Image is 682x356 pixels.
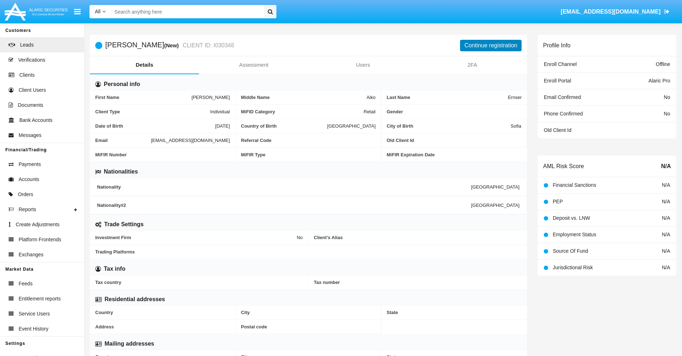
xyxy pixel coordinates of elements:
[561,9,661,15] span: [EMAIL_ADDRESS][DOMAIN_NAME]
[105,340,154,348] h6: Mailing addresses
[181,43,234,48] small: CLIENT ID: I030348
[19,176,39,183] span: Accounts
[90,56,199,73] a: Details
[19,295,61,303] span: Entitlement reports
[662,215,670,221] span: N/A
[18,56,45,64] span: Verifications
[387,95,508,100] span: Last Name
[215,123,230,129] span: [DATE]
[544,111,583,117] span: Phone Confirmed
[327,123,376,129] span: [GEOGRAPHIC_DATA]
[19,71,35,79] span: Clients
[367,95,376,100] span: Aiko
[19,236,61,243] span: Platform Frontends
[104,80,140,88] h6: Personal info
[314,235,522,240] span: Client’s Alias
[19,251,43,258] span: Exchanges
[544,127,571,133] span: Old Client Id
[364,109,376,114] span: Retail
[314,280,522,285] span: Tax number
[104,168,138,176] h6: Nationalities
[553,215,590,221] span: Deposit vs. LNW
[553,265,593,270] span: Jurisdictional Risk
[18,191,33,198] span: Orders
[19,206,36,213] span: Reports
[95,109,210,114] span: Client Type
[544,94,581,100] span: Email Confirmed
[95,138,151,143] span: Email
[105,295,165,303] h6: Residential addresses
[656,61,670,67] span: Offline
[95,123,215,129] span: Date of Birth
[4,1,69,22] img: Logo image
[105,41,234,49] h5: [PERSON_NAME]
[97,203,471,208] span: Nationality #2
[19,117,53,124] span: Bank Accounts
[90,8,111,15] a: All
[241,95,367,100] span: Middle Name
[95,95,192,100] span: First Name
[192,95,230,100] span: [PERSON_NAME]
[19,161,41,168] span: Payments
[553,182,596,188] span: Financial Sanctions
[97,184,471,190] span: Nationality
[19,310,50,318] span: Service Users
[95,235,297,240] span: Investment Firm
[471,184,519,190] span: [GEOGRAPHIC_DATA]
[471,203,519,208] span: [GEOGRAPHIC_DATA]
[199,56,308,73] a: Assessment
[95,280,303,285] span: Tax country
[544,61,577,67] span: Enroll Channel
[19,325,48,333] span: Event History
[544,78,571,84] span: Enroll Portal
[19,280,33,288] span: Feeds
[95,324,230,329] span: Address
[95,152,230,157] span: MiFIR Number
[210,109,230,114] span: Individual
[241,138,376,143] span: Referral Code
[297,235,303,240] span: No
[648,78,670,84] span: Alaric Pro
[511,123,521,129] span: Sofia
[151,138,230,143] span: [EMAIL_ADDRESS][DOMAIN_NAME]
[19,86,46,94] span: Client Users
[20,41,34,49] span: Leads
[543,163,584,170] h6: AML Risk Score
[387,138,521,143] span: Old Client Id
[104,265,125,273] h6: Tax info
[543,42,570,49] h6: Profile Info
[95,310,230,315] span: Country
[664,94,670,100] span: No
[664,111,670,117] span: No
[164,41,181,49] div: (New)
[662,199,670,204] span: N/A
[19,132,42,139] span: Messages
[418,56,527,73] a: 2FA
[95,9,101,14] span: All
[553,232,596,237] span: Employment Status
[508,95,522,100] span: Ernser
[309,56,418,73] a: Users
[557,2,673,22] a: [EMAIL_ADDRESS][DOMAIN_NAME]
[387,109,522,114] span: Gender
[18,101,43,109] span: Documents
[553,199,563,204] span: PEP
[662,265,670,270] span: N/A
[460,40,522,51] button: Continue registration
[662,182,670,188] span: N/A
[241,310,376,315] span: City
[387,123,511,129] span: City of Birth
[241,324,376,329] span: Postal code
[95,249,522,255] span: Trading Platforms
[241,123,327,129] span: Country of Birth
[661,162,671,171] span: N/A
[111,5,262,18] input: Search
[662,248,670,254] span: N/A
[16,221,59,228] span: Create Adjustments
[387,152,522,157] span: MiFIR Expiration Date
[387,310,522,315] span: State
[241,152,376,157] span: MiFIR Type
[662,232,670,237] span: N/A
[241,109,364,114] span: MiFID Category
[104,220,144,228] h6: Trade Settings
